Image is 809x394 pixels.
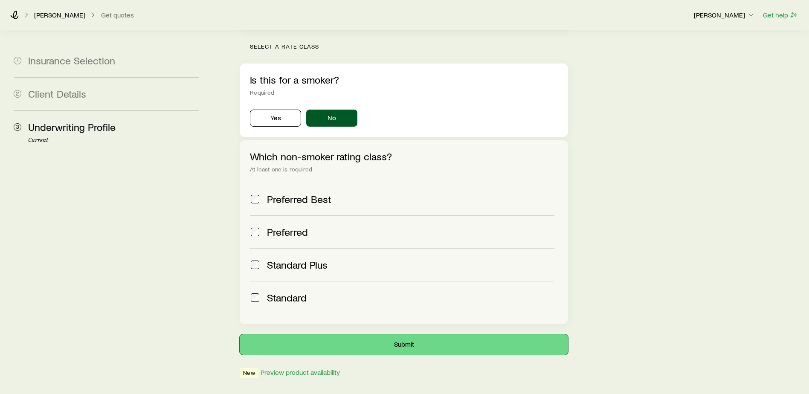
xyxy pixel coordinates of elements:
button: Yes [250,110,301,127]
p: Is this for a smoker? [250,74,558,86]
p: [PERSON_NAME] [34,11,85,19]
p: Current [28,137,199,144]
p: Which non-smoker rating class? [250,151,558,162]
button: Preview product availability [260,368,340,377]
button: Submit [240,334,568,355]
input: Preferred [251,228,259,236]
span: New [243,369,255,378]
input: Preferred Best [251,195,259,203]
span: Standard [267,292,307,304]
span: Preferred [267,226,308,238]
span: 3 [14,123,21,131]
button: [PERSON_NAME] [693,10,756,20]
button: Get help [763,10,799,20]
p: Select a rate class [250,43,568,50]
div: At least one is required [250,166,558,173]
span: Underwriting Profile [28,121,116,133]
input: Standard [251,293,259,302]
input: Standard Plus [251,261,259,269]
span: Preferred Best [267,193,331,205]
span: 1 [14,57,21,64]
span: 2 [14,90,21,98]
button: Get quotes [101,11,134,19]
span: Standard Plus [267,259,328,271]
span: Insurance Selection [28,54,115,67]
div: Required [250,89,558,96]
p: [PERSON_NAME] [694,11,755,19]
span: Client Details [28,87,86,100]
button: No [306,110,357,127]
